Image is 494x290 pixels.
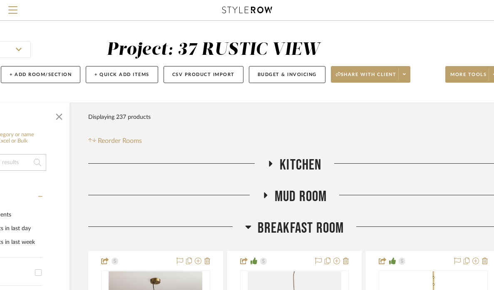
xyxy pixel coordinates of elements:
[258,219,344,237] span: Breakfast Room
[275,188,327,206] span: Mud Room
[249,66,325,83] button: Budget & Invoicing
[88,136,142,146] button: Reorder Rooms
[98,136,142,146] span: Reorder Rooms
[51,107,67,123] button: Close
[280,156,321,174] span: Kitchen
[88,109,151,125] div: Displaying 237 products
[107,41,320,59] div: Project: 37 RUSTIC VIEW
[331,66,411,83] button: Share with client
[1,66,80,83] button: + Add Room/Section
[164,66,243,83] button: CSV Product Import
[336,71,397,84] span: Share with client
[86,66,158,83] button: + Quick Add Items
[450,71,487,84] span: More tools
